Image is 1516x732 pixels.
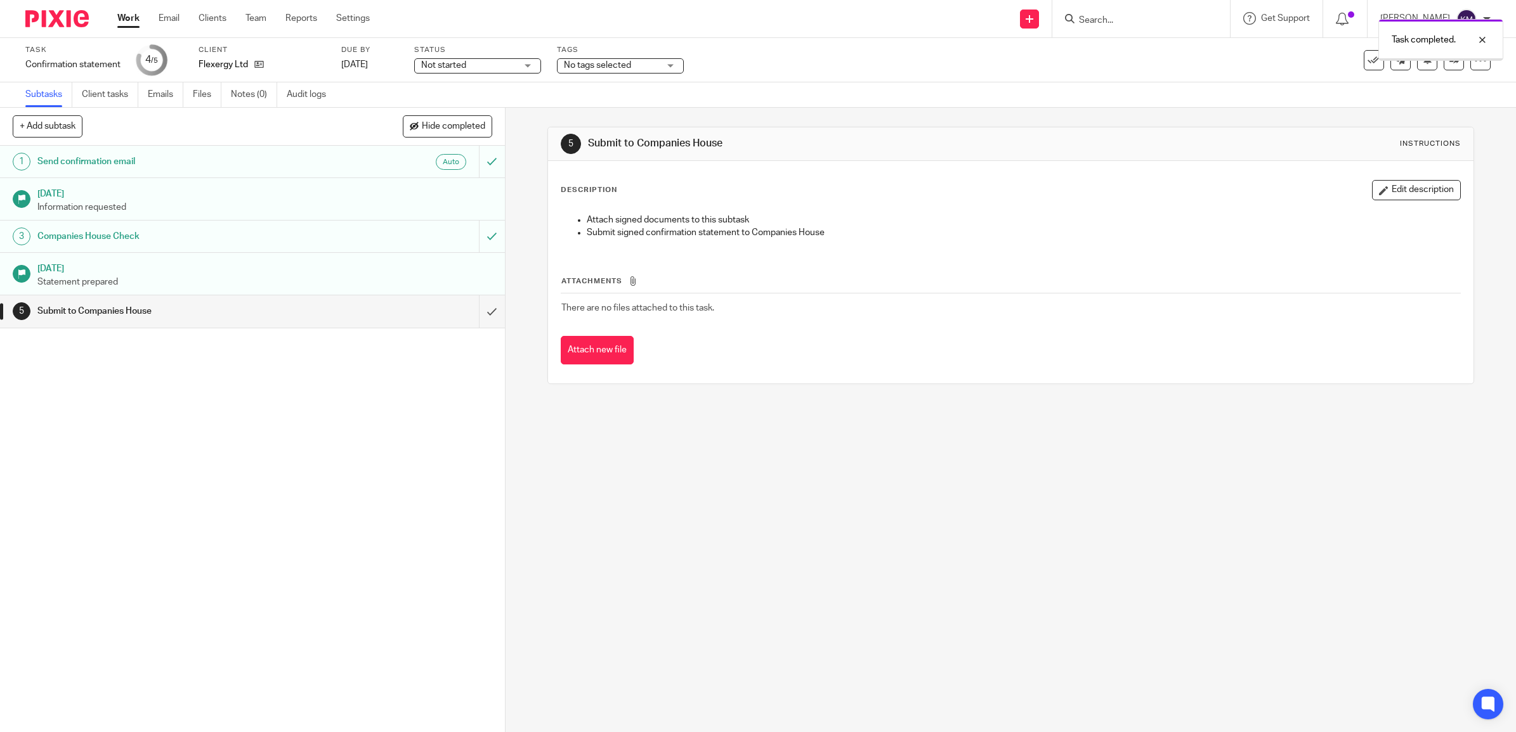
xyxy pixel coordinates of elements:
a: Client tasks [82,82,138,107]
h1: [DATE] [37,259,492,275]
a: Team [245,12,266,25]
div: 5 [13,302,30,320]
label: Status [414,45,541,55]
a: Files [193,82,221,107]
button: Hide completed [403,115,492,137]
label: Tags [557,45,684,55]
span: Hide completed [422,122,485,132]
span: Attachments [561,278,622,285]
div: 3 [13,228,30,245]
p: Statement prepared [37,276,492,288]
div: Confirmation statement [25,58,121,71]
label: Task [25,45,121,55]
div: 5 [561,134,581,154]
button: Edit description [1372,180,1461,200]
span: No tags selected [564,61,631,70]
label: Due by [341,45,398,55]
small: /5 [151,57,158,64]
a: Clients [199,12,226,25]
img: svg%3E [1456,9,1477,29]
p: Submit signed confirmation statement to Companies House [587,226,1460,239]
h1: Submit to Companies House [37,302,323,321]
p: Attach signed documents to this subtask [587,214,1460,226]
span: [DATE] [341,60,368,69]
h1: [DATE] [37,184,492,200]
span: Not started [421,61,466,70]
a: Email [159,12,180,25]
a: Audit logs [287,82,336,107]
a: Notes (0) [231,82,277,107]
h1: Companies House Check [37,227,323,246]
button: Attach new file [561,336,634,364]
h1: Submit to Companies House [588,137,1038,150]
p: Flexergy Ltd [199,58,248,71]
a: Subtasks [25,82,72,107]
a: Reports [285,12,317,25]
div: 1 [13,153,30,170]
button: + Add subtask [13,115,82,137]
p: Task completed. [1392,34,1456,46]
img: Pixie [25,10,89,27]
p: Description [561,185,617,195]
div: Auto [436,154,466,170]
label: Client [199,45,325,55]
p: Information requested [37,201,492,214]
a: Work [117,12,140,25]
span: There are no files attached to this task. [561,304,714,312]
div: Instructions [1400,139,1461,149]
div: 4 [145,53,158,67]
a: Settings [336,12,370,25]
h1: Send confirmation email [37,152,323,171]
a: Emails [148,82,183,107]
